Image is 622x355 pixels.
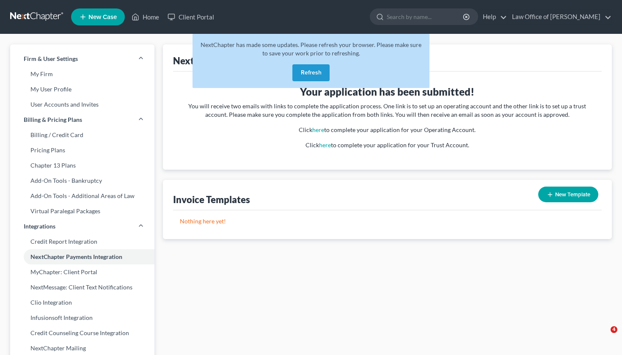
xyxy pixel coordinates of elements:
[10,234,154,249] a: Credit Report Integration
[10,310,154,325] a: Infusionsoft Integration
[180,85,595,99] h3: Your application has been submitted!
[10,143,154,158] a: Pricing Plans
[10,325,154,341] a: Credit Counseling Course Integration
[10,51,154,66] a: Firm & User Settings
[10,158,154,173] a: Chapter 13 Plans
[479,9,507,25] a: Help
[319,141,331,149] a: here
[10,219,154,234] a: Integrations
[292,64,330,81] button: Refresh
[173,193,250,206] div: Invoice Templates
[387,9,464,25] input: Search by name...
[24,222,55,231] span: Integrations
[508,9,611,25] a: Law Office of [PERSON_NAME]
[10,295,154,310] a: Clio Integration
[88,14,117,20] span: New Case
[180,217,595,226] p: Nothing here yet!
[163,9,218,25] a: Client Portal
[593,326,614,347] iframe: Intercom live chat
[538,187,598,202] button: New Template
[10,82,154,97] a: My User Profile
[10,204,154,219] a: Virtual Paralegal Packages
[127,9,163,25] a: Home
[10,173,154,188] a: Add-On Tools - Bankruptcy
[24,116,82,124] span: Billing & Pricing Plans
[10,112,154,127] a: Billing & Pricing Plans
[10,249,154,264] a: NextChapter Payments Integration
[10,188,154,204] a: Add-On Tools - Additional Areas of Law
[611,326,617,333] span: 4
[24,55,78,63] span: Firm & User Settings
[173,55,323,67] div: NextChapter Payments Integration
[180,126,595,134] p: Click to complete your application for your Operating Account.
[10,264,154,280] a: MyChapter: Client Portal
[10,280,154,295] a: NextMessage: Client Text Notifications
[312,126,324,133] a: here
[180,102,595,119] p: You will receive two emails with links to complete the application process. One link is to set up...
[10,66,154,82] a: My Firm
[10,97,154,112] a: User Accounts and Invites
[201,41,421,57] span: NextChapter has made some updates. Please refresh your browser. Please make sure to save your wor...
[180,141,595,149] p: Click to complete your application for your Trust Account.
[10,127,154,143] a: Billing / Credit Card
